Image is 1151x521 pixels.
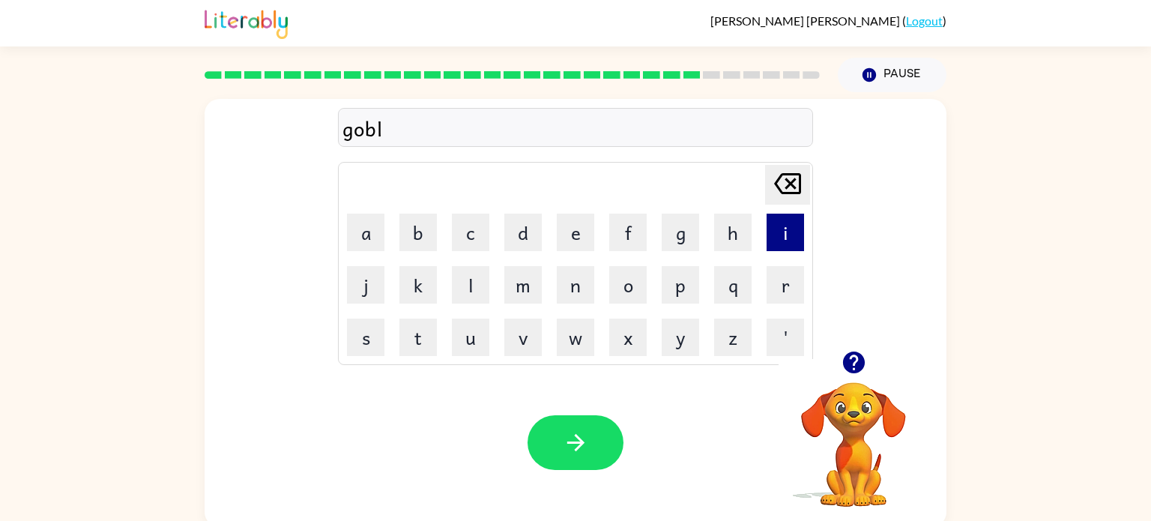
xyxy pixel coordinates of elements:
[714,214,752,251] button: h
[838,58,946,92] button: Pause
[504,266,542,304] button: m
[399,266,437,304] button: k
[557,266,594,304] button: n
[906,13,943,28] a: Logout
[710,13,902,28] span: [PERSON_NAME] [PERSON_NAME]
[452,266,489,304] button: l
[452,214,489,251] button: c
[662,266,699,304] button: p
[609,214,647,251] button: f
[342,112,809,144] div: gobl
[347,266,384,304] button: j
[767,266,804,304] button: r
[609,266,647,304] button: o
[710,13,946,28] div: ( )
[714,266,752,304] button: q
[399,319,437,356] button: t
[347,214,384,251] button: a
[399,214,437,251] button: b
[452,319,489,356] button: u
[557,214,594,251] button: e
[504,214,542,251] button: d
[504,319,542,356] button: v
[662,319,699,356] button: y
[347,319,384,356] button: s
[205,6,288,39] img: Literably
[609,319,647,356] button: x
[557,319,594,356] button: w
[714,319,752,356] button: z
[767,214,804,251] button: i
[779,359,928,509] video: Your browser must support playing .mp4 files to use Literably. Please try using another browser.
[767,319,804,356] button: '
[662,214,699,251] button: g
